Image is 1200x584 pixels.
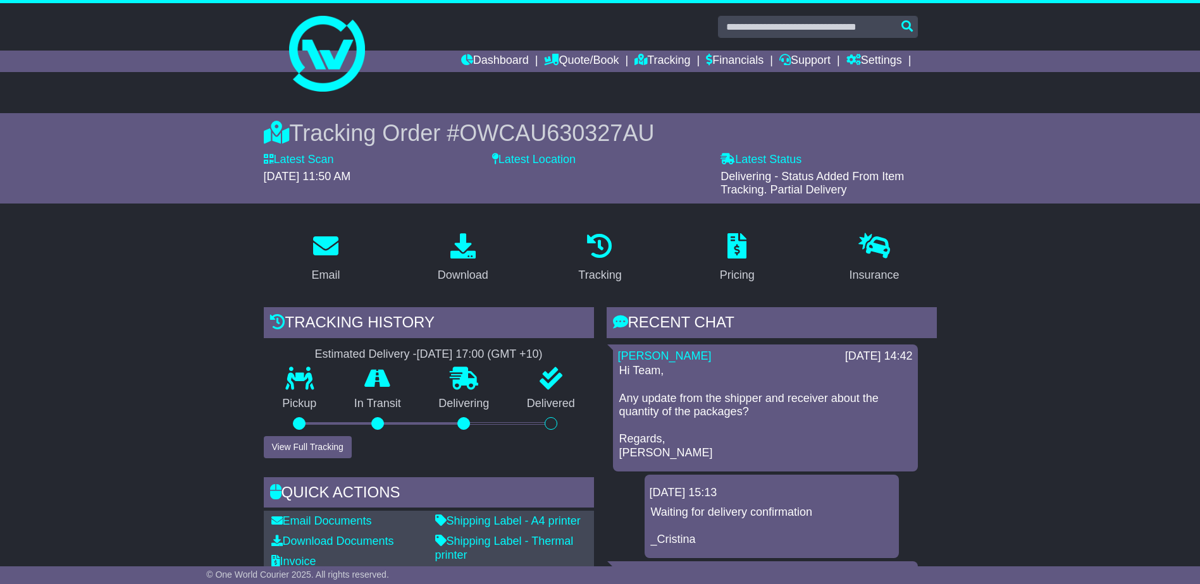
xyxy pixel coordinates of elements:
[508,397,594,411] p: Delivered
[841,229,908,288] a: Insurance
[720,267,755,284] div: Pricing
[435,514,581,527] a: Shipping Label - A4 printer
[430,229,497,288] a: Download
[264,119,937,147] div: Tracking Order #
[850,267,900,284] div: Insurance
[264,348,594,362] div: Estimated Delivery -
[271,555,316,568] a: Invoice
[634,51,690,72] a: Tracking
[779,51,831,72] a: Support
[651,506,893,547] p: Waiting for delivery confirmation _Cristina
[706,51,764,72] a: Financials
[271,514,372,527] a: Email Documents
[650,486,894,500] div: [DATE] 15:13
[492,153,576,167] label: Latest Location
[335,397,420,411] p: In Transit
[311,267,340,284] div: Email
[712,229,763,288] a: Pricing
[461,51,529,72] a: Dashboard
[846,51,902,72] a: Settings
[459,120,654,146] span: OWCAU630327AU
[264,397,336,411] p: Pickup
[845,350,913,363] div: [DATE] 14:42
[435,535,574,561] a: Shipping Label - Thermal printer
[417,348,543,362] div: [DATE] 17:00 (GMT +10)
[420,397,509,411] p: Delivering
[264,477,594,511] div: Quick Actions
[721,170,904,197] span: Delivering - Status Added From Item Tracking. Partial Delivery
[570,229,629,288] a: Tracking
[618,350,712,362] a: [PERSON_NAME]
[578,267,621,284] div: Tracking
[721,153,801,167] label: Latest Status
[619,364,912,459] p: Hi Team, Any update from the shipper and receiver about the quantity of the packages? Regards, [P...
[438,267,488,284] div: Download
[264,436,352,458] button: View Full Tracking
[264,153,334,167] label: Latest Scan
[264,307,594,341] div: Tracking history
[271,535,394,547] a: Download Documents
[607,307,937,341] div: RECENT CHAT
[206,569,389,580] span: © One World Courier 2025. All rights reserved.
[264,170,351,183] span: [DATE] 11:50 AM
[303,229,348,288] a: Email
[544,51,619,72] a: Quote/Book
